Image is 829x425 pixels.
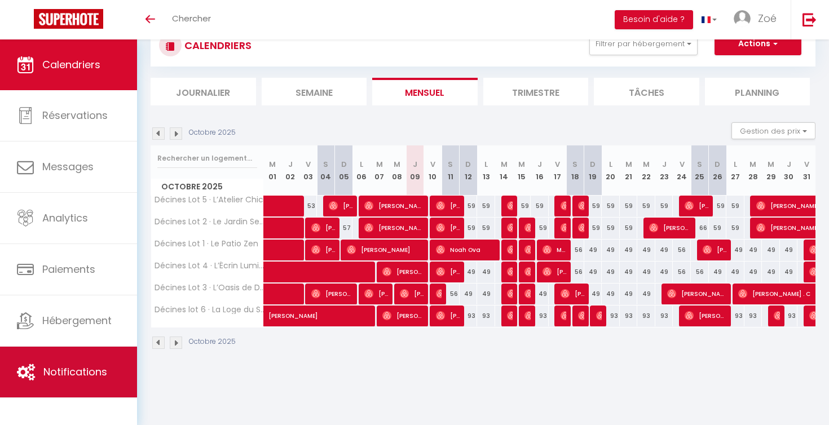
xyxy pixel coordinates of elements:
[584,284,602,304] div: 49
[507,283,513,304] span: [PERSON_NAME]
[602,306,620,326] div: 93
[483,78,589,105] li: Trimestre
[615,10,693,29] button: Besoin d'aide ?
[726,306,744,326] div: 93
[590,159,596,170] abbr: D
[477,284,495,304] div: 49
[561,217,567,238] span: [PERSON_NAME]
[531,196,549,216] div: 59
[413,159,417,170] abbr: J
[507,239,513,260] span: [PERSON_NAME]
[269,159,276,170] abbr: M
[602,284,620,304] div: 49
[655,145,673,196] th: 23
[323,159,328,170] abbr: S
[329,195,353,216] span: [PERSON_NAME]
[406,145,424,196] th: 09
[448,159,453,170] abbr: S
[667,283,727,304] span: [PERSON_NAME]
[709,218,727,238] div: 59
[697,159,702,170] abbr: S
[673,145,691,196] th: 24
[335,145,353,196] th: 05
[477,196,495,216] div: 59
[311,283,354,304] span: [PERSON_NAME]
[264,145,282,196] th: 01
[382,261,425,282] span: [PERSON_NAME]
[360,159,363,170] abbr: L
[371,145,389,196] th: 07
[584,262,602,282] div: 49
[394,159,400,170] abbr: M
[311,217,336,238] span: [PERSON_NAME]
[172,12,211,24] span: Chercher
[347,239,425,260] span: [PERSON_NAME]
[153,218,266,226] span: Décines Lot 2 · Le Jardin Secret
[680,159,685,170] abbr: V
[524,305,531,326] span: [PERSON_NAME]
[744,262,762,282] div: 49
[436,195,460,216] span: [PERSON_NAME]
[602,240,620,260] div: 49
[802,12,817,26] img: logout
[655,306,673,326] div: 93
[637,284,655,304] div: 49
[655,262,673,282] div: 49
[584,240,602,260] div: 49
[655,240,673,260] div: 49
[673,262,691,282] div: 56
[524,283,531,304] span: [PERSON_NAME]
[495,145,513,196] th: 14
[364,217,425,238] span: [PERSON_NAME]
[715,33,801,55] button: Actions
[364,283,389,304] span: [PERSON_NAME]
[157,148,257,169] input: Rechercher un logement...
[477,306,495,326] div: 93
[703,239,727,260] span: [PERSON_NAME]
[264,306,282,327] a: [PERSON_NAME]
[578,217,584,238] span: [PERSON_NAME]
[153,262,266,270] span: Décines Lot 4 · L’Écrin Lumière
[572,159,577,170] abbr: S
[731,122,815,139] button: Gestion des prix
[549,145,567,196] th: 17
[620,218,638,238] div: 59
[787,159,791,170] abbr: J
[566,240,584,260] div: 56
[555,159,560,170] abbr: V
[762,145,780,196] th: 29
[460,218,478,238] div: 59
[797,145,815,196] th: 31
[715,159,720,170] abbr: D
[189,127,236,138] p: Octobre 2025
[436,305,460,326] span: [PERSON_NAME]
[436,261,460,282] span: [PERSON_NAME]
[758,11,777,25] span: Zoé
[153,240,258,248] span: Décines Lot 1 · Le Patio Zen
[477,262,495,282] div: 49
[151,179,263,195] span: Octobre 2025
[465,159,471,170] abbr: D
[382,305,425,326] span: [PERSON_NAME]
[513,196,531,216] div: 59
[460,145,478,196] th: 12
[637,145,655,196] th: 22
[189,337,236,347] p: Octobre 2025
[430,159,435,170] abbr: V
[780,306,798,326] div: 93
[281,145,299,196] th: 02
[637,306,655,326] div: 93
[620,284,638,304] div: 49
[744,306,762,326] div: 93
[762,262,780,282] div: 49
[673,240,691,260] div: 56
[734,159,737,170] abbr: L
[335,218,353,238] div: 57
[42,313,112,327] span: Hébergement
[341,159,347,170] abbr: D
[625,159,632,170] abbr: M
[442,145,460,196] th: 11
[507,305,513,326] span: [PERSON_NAME]
[602,196,620,216] div: 59
[507,261,513,282] span: [PERSON_NAME]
